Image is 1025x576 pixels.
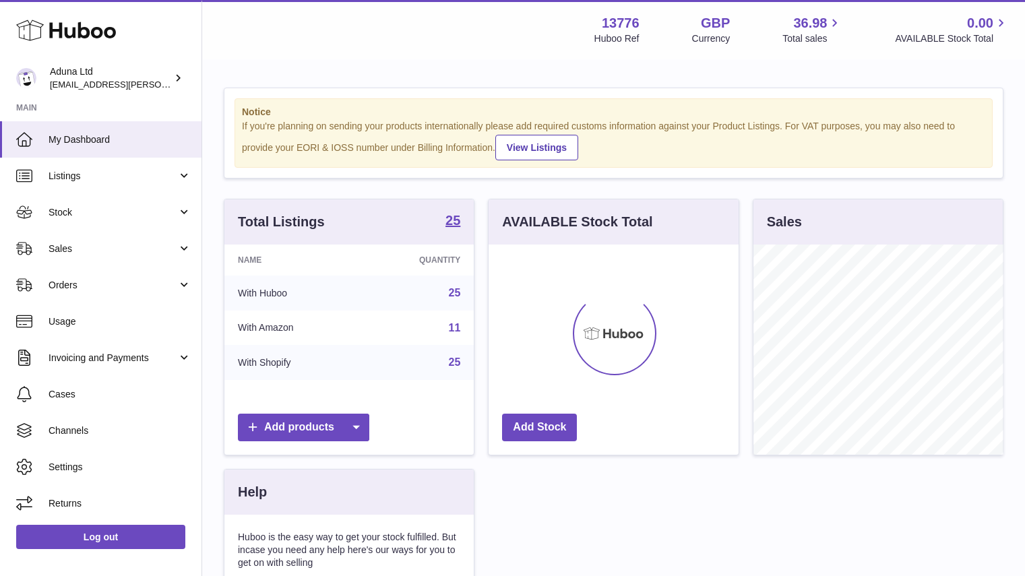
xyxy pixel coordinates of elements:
[602,14,640,32] strong: 13776
[895,14,1009,45] a: 0.00 AVAILABLE Stock Total
[449,287,461,298] a: 25
[49,170,177,183] span: Listings
[242,106,985,119] strong: Notice
[445,214,460,227] strong: 25
[238,213,325,231] h3: Total Listings
[502,213,652,231] h3: AVAILABLE Stock Total
[967,14,993,32] span: 0.00
[449,356,461,368] a: 25
[692,32,731,45] div: Currency
[782,14,842,45] a: 36.98 Total sales
[782,32,842,45] span: Total sales
[49,388,191,401] span: Cases
[238,414,369,441] a: Add products
[495,135,578,160] a: View Listings
[594,32,640,45] div: Huboo Ref
[49,133,191,146] span: My Dashboard
[224,311,361,346] td: With Amazon
[767,213,802,231] h3: Sales
[238,531,460,569] p: Huboo is the easy way to get your stock fulfilled. But incase you need any help here's our ways f...
[49,497,191,510] span: Returns
[238,483,267,501] h3: Help
[224,345,361,380] td: With Shopify
[701,14,730,32] strong: GBP
[49,315,191,328] span: Usage
[793,14,827,32] span: 36.98
[49,352,177,364] span: Invoicing and Payments
[895,32,1009,45] span: AVAILABLE Stock Total
[16,68,36,88] img: deborahe.kamara@aduna.com
[224,245,361,276] th: Name
[224,276,361,311] td: With Huboo
[361,245,474,276] th: Quantity
[50,65,171,91] div: Aduna Ltd
[242,120,985,160] div: If you're planning on sending your products internationally please add required customs informati...
[50,79,342,90] span: [EMAIL_ADDRESS][PERSON_NAME][PERSON_NAME][DOMAIN_NAME]
[502,414,577,441] a: Add Stock
[49,279,177,292] span: Orders
[49,206,177,219] span: Stock
[49,461,191,474] span: Settings
[49,243,177,255] span: Sales
[49,424,191,437] span: Channels
[445,214,460,230] a: 25
[16,525,185,549] a: Log out
[449,322,461,333] a: 11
